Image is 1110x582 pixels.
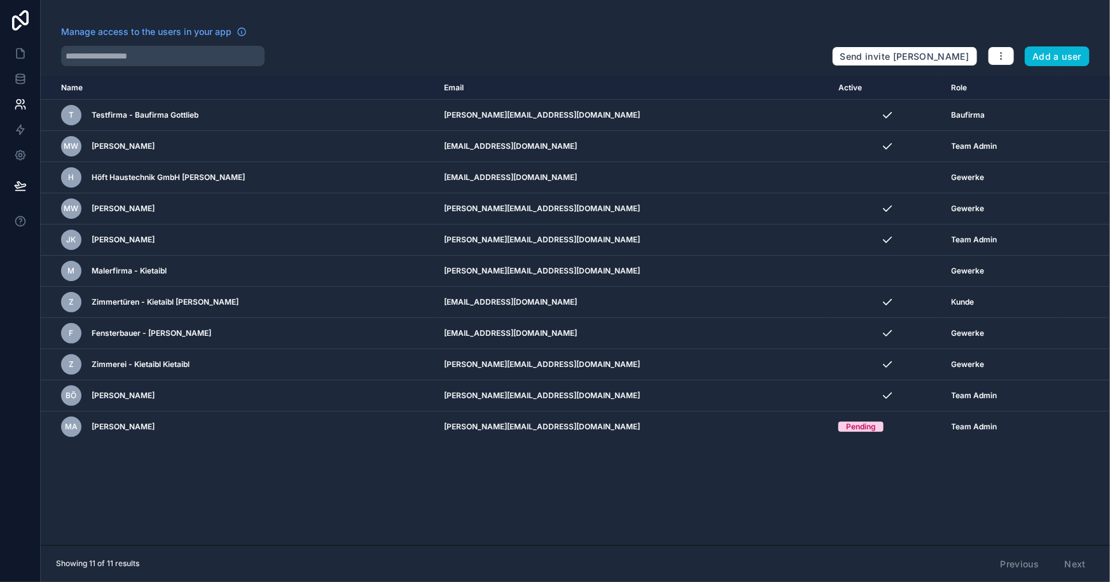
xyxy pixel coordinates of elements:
span: Zimmertüren - Kietaibl [PERSON_NAME] [92,297,239,307]
span: [PERSON_NAME] [92,391,155,401]
span: Z [69,359,74,370]
div: scrollable content [41,76,1110,545]
span: Höft Haustechnik GmbH [PERSON_NAME] [92,172,245,183]
span: Gewerke [952,172,985,183]
span: Team Admin [952,422,997,432]
th: Active [831,76,943,100]
span: Kunde [952,297,975,307]
button: Add a user [1025,46,1090,67]
span: F [69,328,74,338]
span: Baufirma [952,110,985,120]
td: [PERSON_NAME][EMAIL_ADDRESS][DOMAIN_NAME] [436,100,831,131]
span: MA [65,422,78,432]
button: Send invite [PERSON_NAME] [832,46,978,67]
td: [EMAIL_ADDRESS][DOMAIN_NAME] [436,131,831,162]
td: [PERSON_NAME][EMAIL_ADDRESS][DOMAIN_NAME] [436,412,831,443]
span: Gewerke [952,266,985,276]
span: Team Admin [952,141,997,151]
td: [EMAIL_ADDRESS][DOMAIN_NAME] [436,318,831,349]
span: Manage access to the users in your app [61,25,232,38]
a: Manage access to the users in your app [61,25,247,38]
td: [EMAIL_ADDRESS][DOMAIN_NAME] [436,162,831,193]
span: Malerfirma - Kietaibl [92,266,167,276]
span: Gewerke [952,359,985,370]
span: Team Admin [952,391,997,401]
span: MW [64,141,79,151]
th: Role [944,76,1058,100]
span: M [68,266,75,276]
td: [EMAIL_ADDRESS][DOMAIN_NAME] [436,287,831,318]
td: [PERSON_NAME][EMAIL_ADDRESS][DOMAIN_NAME] [436,256,831,287]
span: BÖ [66,391,77,401]
td: [PERSON_NAME][EMAIL_ADDRESS][DOMAIN_NAME] [436,349,831,380]
span: H [69,172,74,183]
td: [PERSON_NAME][EMAIL_ADDRESS][DOMAIN_NAME] [436,193,831,225]
td: [PERSON_NAME][EMAIL_ADDRESS][DOMAIN_NAME] [436,225,831,256]
span: [PERSON_NAME] [92,422,155,432]
span: Testfirma - Baufirma Gottlieb [92,110,198,120]
span: Fensterbauer - [PERSON_NAME] [92,328,211,338]
span: T [69,110,74,120]
span: JK [67,235,76,245]
td: [PERSON_NAME][EMAIL_ADDRESS][DOMAIN_NAME] [436,380,831,412]
th: Email [436,76,831,100]
span: Showing 11 of 11 results [56,558,139,569]
span: [PERSON_NAME] [92,141,155,151]
span: Gewerke [952,328,985,338]
span: Zimmerei - Kietaibl Kietaibl [92,359,190,370]
span: [PERSON_NAME] [92,204,155,214]
div: Pending [846,422,876,432]
span: Z [69,297,74,307]
span: Team Admin [952,235,997,245]
span: MW [64,204,79,214]
th: Name [41,76,436,100]
span: Gewerke [952,204,985,214]
span: [PERSON_NAME] [92,235,155,245]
